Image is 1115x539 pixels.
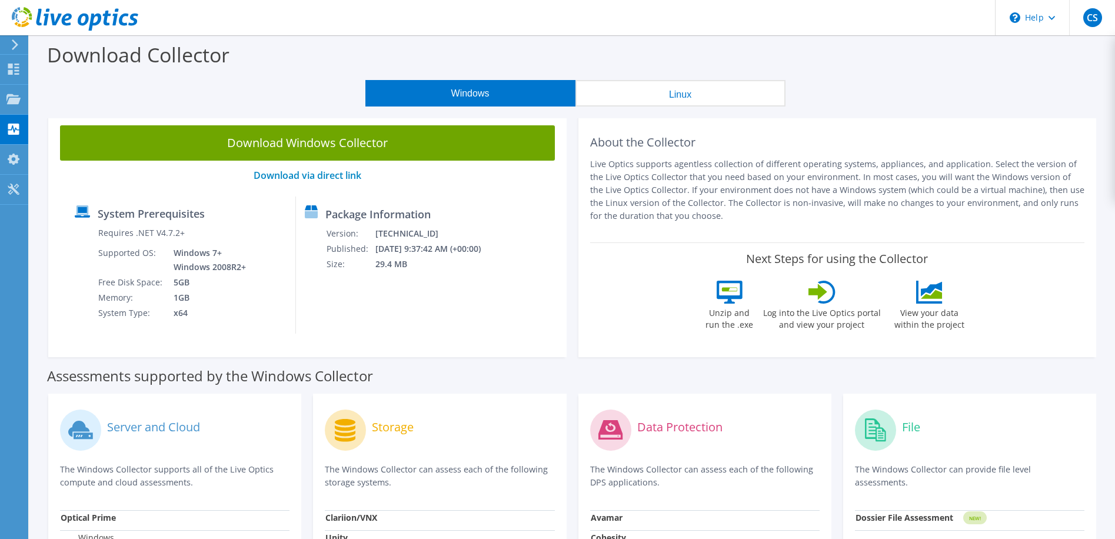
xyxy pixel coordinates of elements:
[98,208,205,219] label: System Prerequisites
[165,290,248,305] td: 1GB
[60,463,289,489] p: The Windows Collector supports all of the Live Optics compute and cloud assessments.
[1083,8,1102,27] span: CS
[165,275,248,290] td: 5GB
[365,80,575,107] button: Windows
[98,290,165,305] td: Memory:
[165,305,248,321] td: x64
[107,421,200,433] label: Server and Cloud
[887,304,972,331] label: View your data within the project
[1010,12,1020,23] svg: \n
[372,421,414,433] label: Storage
[98,305,165,321] td: System Type:
[763,304,881,331] label: Log into the Live Optics portal and view your project
[47,41,229,68] label: Download Collector
[47,370,373,382] label: Assessments supported by the Windows Collector
[375,241,497,257] td: [DATE] 9:37:42 AM (+00:00)
[326,257,375,272] td: Size:
[98,227,185,239] label: Requires .NET V4.7.2+
[590,463,820,489] p: The Windows Collector can assess each of the following DPS applications.
[902,421,920,433] label: File
[590,135,1085,149] h2: About the Collector
[60,125,555,161] a: Download Windows Collector
[325,463,554,489] p: The Windows Collector can assess each of the following storage systems.
[968,515,980,521] tspan: NEW!
[591,512,623,523] strong: Avamar
[98,275,165,290] td: Free Disk Space:
[254,169,361,182] a: Download via direct link
[575,80,786,107] button: Linux
[637,421,723,433] label: Data Protection
[375,257,497,272] td: 29.4 MB
[746,252,928,266] label: Next Steps for using the Collector
[856,512,953,523] strong: Dossier File Assessment
[325,208,431,220] label: Package Information
[98,245,165,275] td: Supported OS:
[590,158,1085,222] p: Live Optics supports agentless collection of different operating systems, appliances, and applica...
[375,226,497,241] td: [TECHNICAL_ID]
[326,241,375,257] td: Published:
[325,512,377,523] strong: Clariion/VNX
[703,304,757,331] label: Unzip and run the .exe
[61,512,116,523] strong: Optical Prime
[326,226,375,241] td: Version:
[165,245,248,275] td: Windows 7+ Windows 2008R2+
[855,463,1084,489] p: The Windows Collector can provide file level assessments.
